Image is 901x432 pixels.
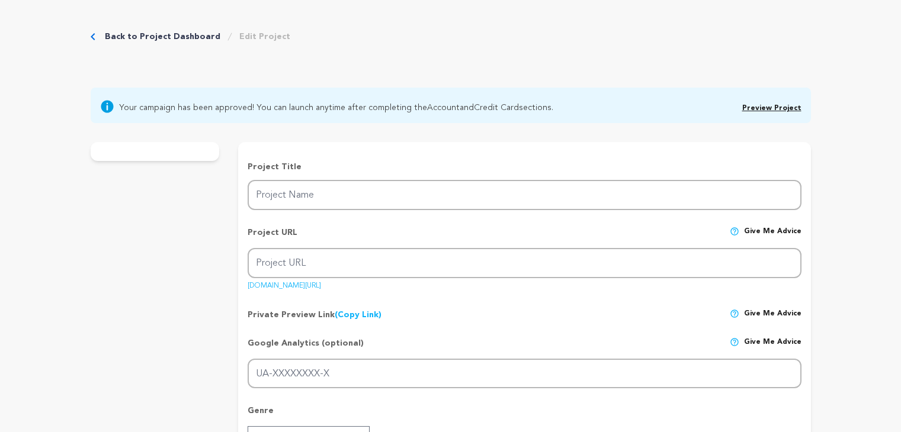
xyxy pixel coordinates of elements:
div: Breadcrumb [91,31,290,43]
a: Account [427,104,460,112]
img: help-circle.svg [730,309,739,318]
p: Project Title [248,161,801,173]
input: Project Name [248,180,801,210]
p: Private Preview Link [248,309,381,321]
p: Google Analytics (optional) [248,337,364,359]
img: help-circle.svg [730,227,739,236]
p: Genre [248,405,801,426]
span: Your campaign has been approved! You can launch anytime after completing the and sections. [119,99,553,114]
a: [DOMAIN_NAME][URL] [248,278,321,289]
a: Back to Project Dashboard [105,31,220,43]
input: Project URL [248,248,801,278]
span: Give me advice [744,309,801,321]
a: Preview Project [742,105,801,112]
input: UA-XXXXXXXX-X [248,359,801,389]
span: Give me advice [744,337,801,359]
a: Edit Project [239,31,290,43]
a: (Copy Link) [335,311,381,319]
img: help-circle.svg [730,337,739,347]
a: Credit Card [474,104,519,112]
span: Give me advice [744,227,801,248]
p: Project URL [248,227,297,248]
